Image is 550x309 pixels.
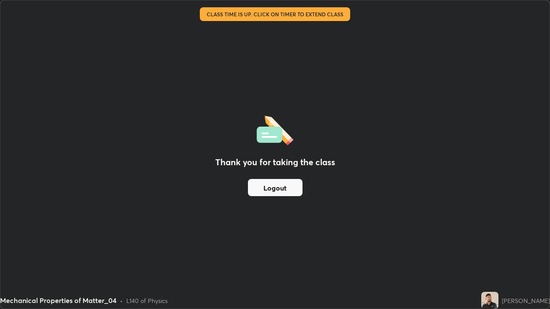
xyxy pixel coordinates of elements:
button: Logout [248,179,302,196]
img: offlineFeedback.1438e8b3.svg [257,113,293,145]
div: [PERSON_NAME] [502,296,550,305]
img: 5053460a6f39493ea28443445799e426.jpg [481,292,498,309]
h2: Thank you for taking the class [215,156,335,169]
div: • [120,296,123,305]
div: L140 of Physics [126,296,168,305]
